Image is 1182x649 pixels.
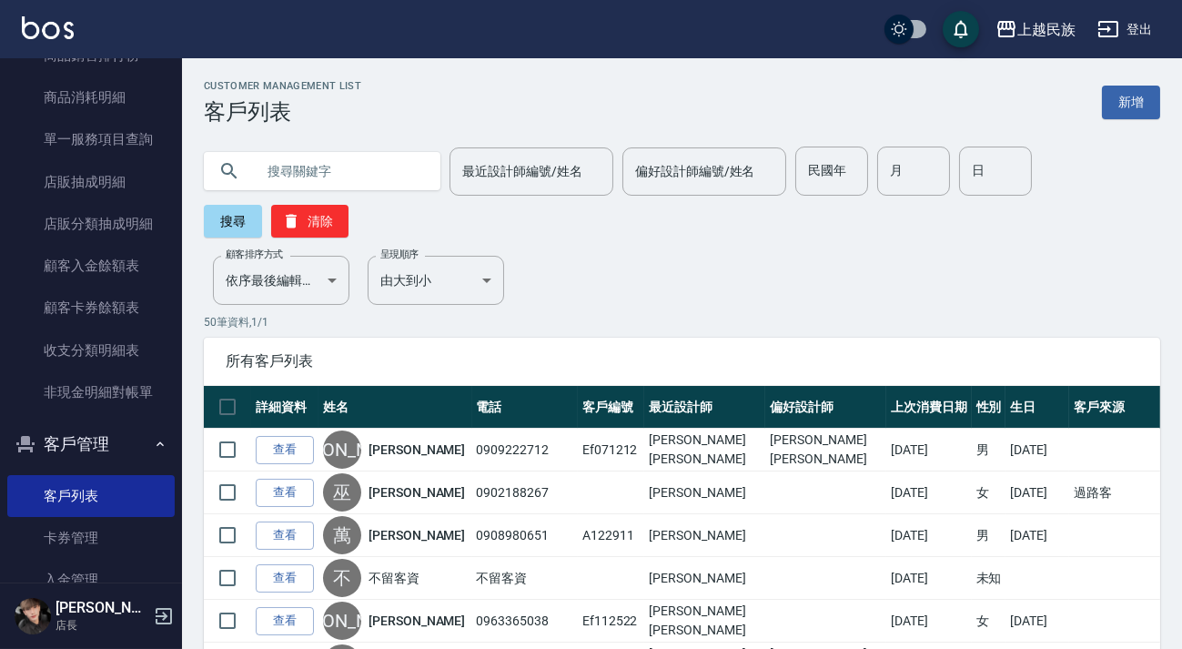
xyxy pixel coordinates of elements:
[472,472,578,514] td: 0902188267
[886,514,972,557] td: [DATE]
[251,386,318,429] th: 詳細資料
[472,429,578,472] td: 0909222712
[7,245,175,287] a: 顧客入金餘額表
[472,557,578,600] td: 不留客資
[204,205,262,238] button: 搜尋
[380,248,419,261] label: 呈現順序
[256,436,314,464] a: 查看
[644,600,765,643] td: [PERSON_NAME][PERSON_NAME]
[7,559,175,601] a: 入金管理
[204,99,361,125] h3: 客戶列表
[204,80,361,92] h2: Customer Management List
[886,557,972,600] td: [DATE]
[369,526,465,544] a: [PERSON_NAME]
[226,248,283,261] label: 顧客排序方式
[578,429,645,472] td: Ef071212
[369,612,465,630] a: [PERSON_NAME]
[369,441,465,459] a: [PERSON_NAME]
[7,76,175,118] a: 商品消耗明細
[255,147,426,196] input: 搜尋關鍵字
[972,472,1006,514] td: 女
[578,386,645,429] th: 客戶編號
[7,161,175,203] a: 店販抽成明細
[226,352,1138,370] span: 所有客戶列表
[323,559,361,597] div: 不
[323,473,361,512] div: 巫
[644,472,765,514] td: [PERSON_NAME]
[323,516,361,554] div: 萬
[972,600,1006,643] td: 女
[323,602,361,640] div: [PERSON_NAME]
[1069,472,1160,514] td: 過路客
[644,557,765,600] td: [PERSON_NAME]
[15,598,51,634] img: Person
[323,431,361,469] div: [PERSON_NAME]
[369,569,419,587] a: 不留客資
[644,386,765,429] th: 最近設計師
[7,287,175,329] a: 顧客卡券餘額表
[1017,18,1076,41] div: 上越民族
[886,386,972,429] th: 上次消費日期
[7,517,175,559] a: 卡券管理
[943,11,979,47] button: save
[7,203,175,245] a: 店販分類抽成明細
[578,600,645,643] td: Ef112522
[256,522,314,550] a: 查看
[1005,472,1069,514] td: [DATE]
[578,514,645,557] td: A122911
[1005,600,1069,643] td: [DATE]
[644,429,765,472] td: [PERSON_NAME][PERSON_NAME]
[472,514,578,557] td: 0908980651
[56,617,148,634] p: 店長
[972,514,1006,557] td: 男
[7,330,175,371] a: 收支分類明細表
[472,600,578,643] td: 0963365038
[369,483,465,502] a: [PERSON_NAME]
[256,607,314,635] a: 查看
[988,11,1083,48] button: 上越民族
[765,429,886,472] td: [PERSON_NAME][PERSON_NAME]
[213,256,349,305] div: 依序最後編輯時間
[7,371,175,413] a: 非現金明細對帳單
[7,421,175,468] button: 客戶管理
[886,600,972,643] td: [DATE]
[56,599,148,617] h5: [PERSON_NAME]
[22,16,74,39] img: Logo
[972,557,1006,600] td: 未知
[318,386,472,429] th: 姓名
[256,479,314,507] a: 查看
[204,314,1160,330] p: 50 筆資料, 1 / 1
[644,514,765,557] td: [PERSON_NAME]
[765,386,886,429] th: 偏好設計師
[1102,86,1160,119] a: 新增
[972,386,1006,429] th: 性別
[1090,13,1160,46] button: 登出
[972,429,1006,472] td: 男
[7,118,175,160] a: 單一服務項目查詢
[256,564,314,593] a: 查看
[472,386,578,429] th: 電話
[1069,386,1160,429] th: 客戶來源
[1005,386,1069,429] th: 生日
[886,429,972,472] td: [DATE]
[368,256,504,305] div: 由大到小
[7,475,175,517] a: 客戶列表
[1005,429,1069,472] td: [DATE]
[1005,514,1069,557] td: [DATE]
[271,205,349,238] button: 清除
[886,472,972,514] td: [DATE]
